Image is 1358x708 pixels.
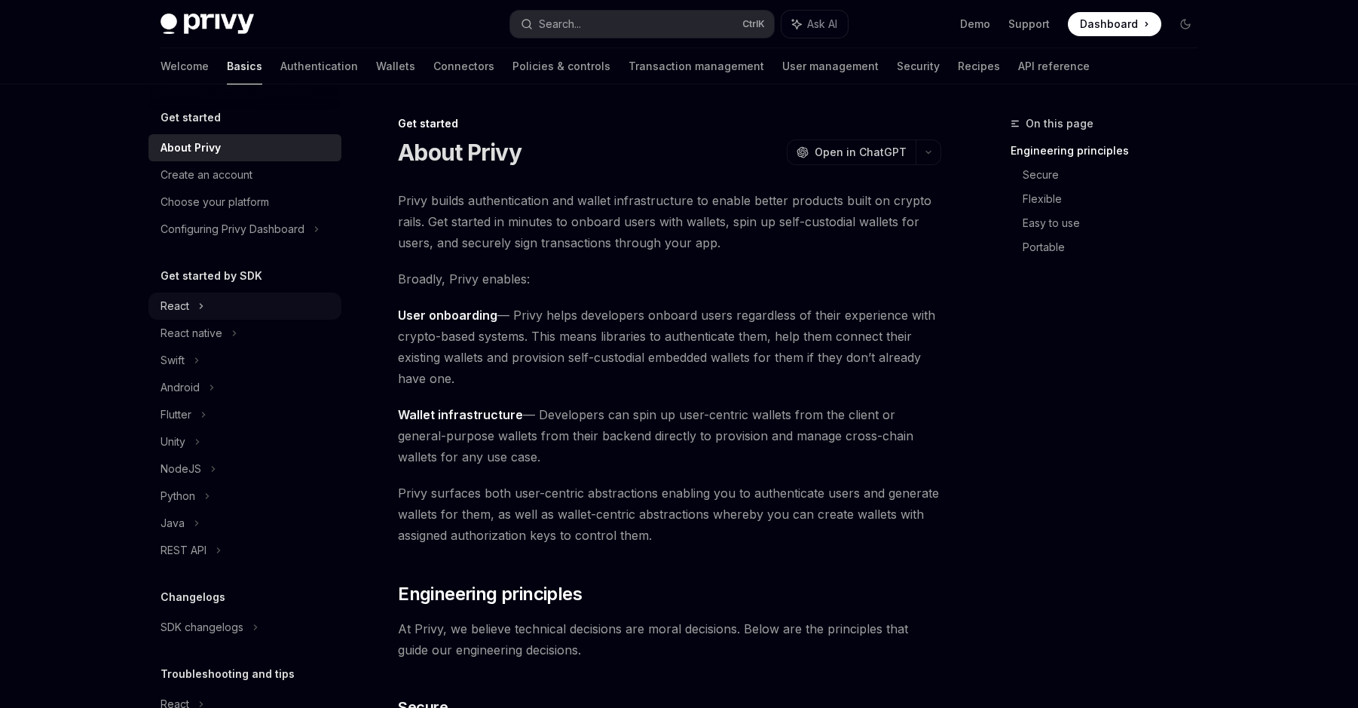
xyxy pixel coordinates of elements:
div: Flutter [161,406,191,424]
div: Create an account [161,166,252,184]
button: Search...CtrlK [510,11,774,38]
span: Broadly, Privy enables: [398,268,941,290]
div: Search... [539,15,581,33]
div: Java [161,514,185,532]
h5: Changelogs [161,588,225,606]
a: Wallets [376,48,415,84]
a: Security [897,48,940,84]
a: Authentication [280,48,358,84]
h1: About Privy [398,139,521,166]
span: Ctrl K [742,18,765,30]
span: At Privy, we believe technical decisions are moral decisions. Below are the principles that guide... [398,618,941,660]
a: About Privy [148,134,341,161]
h5: Get started by SDK [161,267,262,285]
span: Engineering principles [398,582,582,606]
a: Flexible [1023,187,1210,211]
strong: User onboarding [398,308,497,323]
div: Unity [161,433,185,451]
div: Choose your platform [161,193,269,211]
a: Basics [227,48,262,84]
a: Recipes [958,48,1000,84]
a: User management [782,48,879,84]
span: Privy builds authentication and wallet infrastructure to enable better products built on crypto r... [398,190,941,253]
div: Configuring Privy Dashboard [161,220,304,238]
a: API reference [1018,48,1090,84]
div: Swift [161,351,185,369]
a: Policies & controls [512,48,610,84]
a: Connectors [433,48,494,84]
button: Toggle dark mode [1173,12,1197,36]
a: Create an account [148,161,341,188]
span: — Privy helps developers onboard users regardless of their experience with crypto-based systems. ... [398,305,941,389]
a: Transaction management [629,48,764,84]
button: Open in ChatGPT [787,139,916,165]
a: Secure [1023,163,1210,187]
div: SDK changelogs [161,618,243,636]
a: Choose your platform [148,188,341,216]
div: React [161,297,189,315]
span: On this page [1026,115,1093,133]
div: REST API [161,541,206,559]
a: Dashboard [1068,12,1161,36]
span: Dashboard [1080,17,1138,32]
span: — Developers can spin up user-centric wallets from the client or general-purpose wallets from the... [398,404,941,467]
div: About Privy [161,139,221,157]
div: Get started [398,116,941,131]
a: Easy to use [1023,211,1210,235]
div: Android [161,379,200,397]
strong: Wallet infrastructure [398,407,523,422]
div: React native [161,324,222,342]
a: Demo [960,17,990,32]
h5: Troubleshooting and tips [161,665,295,683]
div: Python [161,487,195,505]
h5: Get started [161,109,221,127]
span: Privy surfaces both user-centric abstractions enabling you to authenticate users and generate wal... [398,483,941,546]
button: Ask AI [781,11,848,38]
div: NodeJS [161,460,201,478]
a: Engineering principles [1011,139,1210,163]
a: Support [1008,17,1050,32]
img: dark logo [161,14,254,35]
a: Portable [1023,235,1210,259]
span: Open in ChatGPT [815,145,907,160]
a: Welcome [161,48,209,84]
span: Ask AI [807,17,837,32]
